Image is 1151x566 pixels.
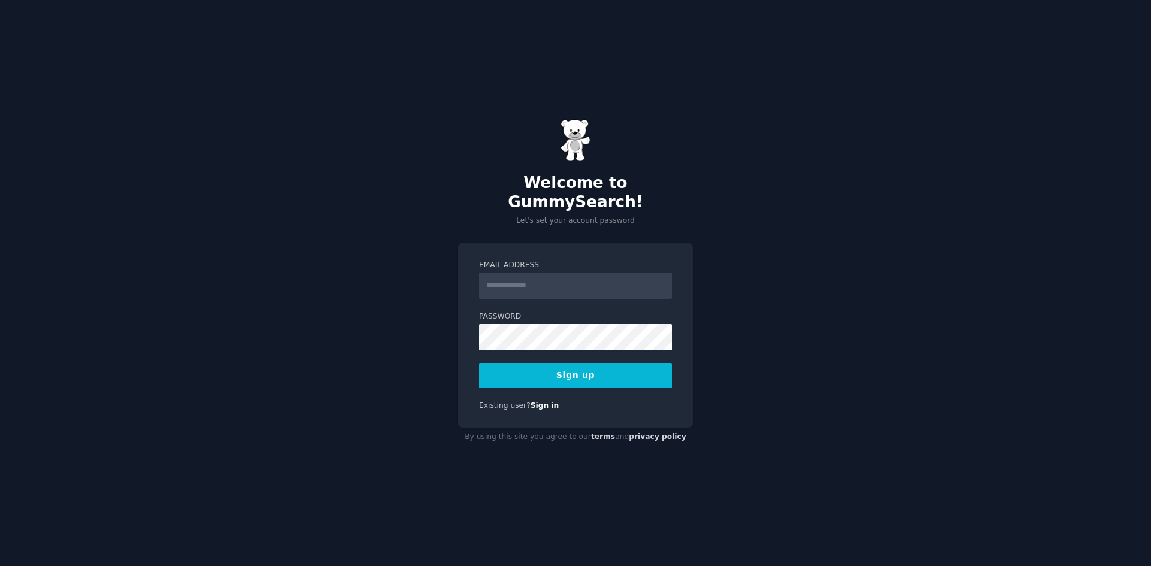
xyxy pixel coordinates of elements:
span: Existing user? [479,401,531,410]
p: Let's set your account password [458,216,693,226]
a: Sign in [531,401,559,410]
a: terms [591,432,615,441]
a: privacy policy [629,432,686,441]
label: Email Address [479,260,672,271]
div: By using this site you agree to our and [458,428,693,447]
button: Sign up [479,363,672,388]
label: Password [479,311,672,322]
img: Gummy Bear [561,119,590,161]
h2: Welcome to GummySearch! [458,174,693,211]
